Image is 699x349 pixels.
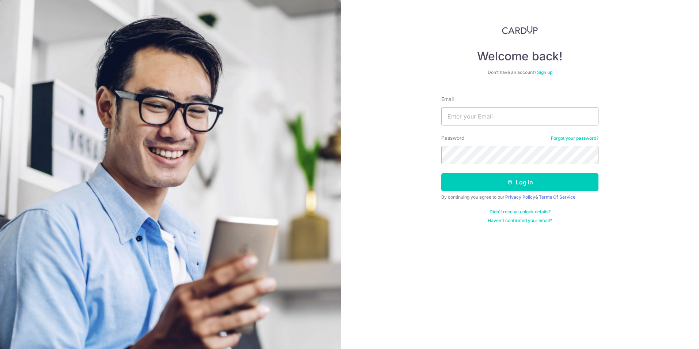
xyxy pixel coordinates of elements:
[441,49,598,64] h4: Welcome back!
[502,26,538,34] img: CardUp Logo
[441,194,598,200] div: By continuing you agree to our &
[488,218,552,224] a: Haven't confirmed your email?
[441,134,465,142] label: Password
[490,209,551,215] a: Didn't receive unlock details?
[441,107,598,125] input: Enter your Email
[441,95,454,103] label: Email
[551,135,598,141] a: Forgot your password?
[539,194,575,200] a: Terms Of Service
[537,70,552,75] a: Sign up
[441,70,598,75] div: Don’t have an account?
[441,173,598,191] button: Log in
[505,194,535,200] a: Privacy Policy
